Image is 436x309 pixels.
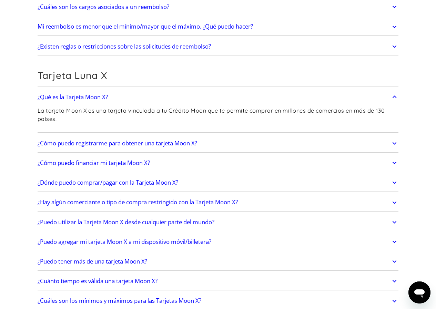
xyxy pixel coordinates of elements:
font: ¿Cómo puedo registrarme para obtener una tarjeta Moon X? [38,139,197,147]
font: La tarjeta Moon X es una tarjeta vinculada a tu Crédito Moon que te permite comprar en millones d... [38,107,385,123]
font: ¿Cuáles son los cargos asociados a un reembolso? [38,3,169,11]
font: ¿Puedo tener más de una tarjeta Moon X? [38,257,147,265]
a: ¿Puedo utilizar la Tarjeta Moon X desde cualquier parte del mundo? [38,215,399,229]
a: ¿Puedo tener más de una tarjeta Moon X? [38,254,399,269]
font: ¿Qué es la Tarjeta Moon X? [38,93,108,101]
iframe: Botón para iniciar la ventana de mensajería [408,281,430,303]
a: ¿Qué es la Tarjeta Moon X? [38,90,399,104]
a: ¿Cómo puedo registrarme para obtener una tarjeta Moon X? [38,136,399,151]
font: ¿Hay algún comerciante o tipo de compra restringido con la Tarjeta Moon X? [38,198,238,206]
font: ¿Dónde puedo comprar/pagar con la Tarjeta Moon X? [38,178,178,186]
a: ¿Dónde puedo comprar/pagar con la Tarjeta Moon X? [38,175,399,190]
a: ¿Existen reglas o restricciones sobre las solicitudes de reembolso? [38,39,399,54]
font: ¿Existen reglas o restricciones sobre las solicitudes de reembolso? [38,42,211,50]
font: ¿Puedo utilizar la Tarjeta Moon X desde cualquier parte del mundo? [38,218,214,226]
font: ¿Cómo puedo financiar mi tarjeta Moon X? [38,159,150,167]
font: Tarjeta Luna X [38,69,107,81]
a: ¿Hay algún comerciante o tipo de compra restringido con la Tarjeta Moon X? [38,195,399,210]
a: ¿Cuáles son los mínimos y máximos para las Tarjetas Moon X? [38,294,399,308]
font: ¿Cuáles son los mínimos y máximos para las Tarjetas Moon X? [38,297,201,305]
font: Mi reembolso es menor que el mínimo/mayor que el máximo. ¿Qué puedo hacer? [38,22,253,30]
font: ¿Puedo agregar mi tarjeta Moon X a mi dispositivo móvil/billetera? [38,238,211,246]
font: ¿Cuánto tiempo es válida una tarjeta Moon X? [38,277,158,285]
a: ¿Puedo agregar mi tarjeta Moon X a mi dispositivo móvil/billetera? [38,235,399,249]
a: Mi reembolso es menor que el mínimo/mayor que el máximo. ¿Qué puedo hacer? [38,20,399,34]
a: ¿Cómo puedo financiar mi tarjeta Moon X? [38,156,399,170]
a: ¿Cuánto tiempo es válida una tarjeta Moon X? [38,274,399,288]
